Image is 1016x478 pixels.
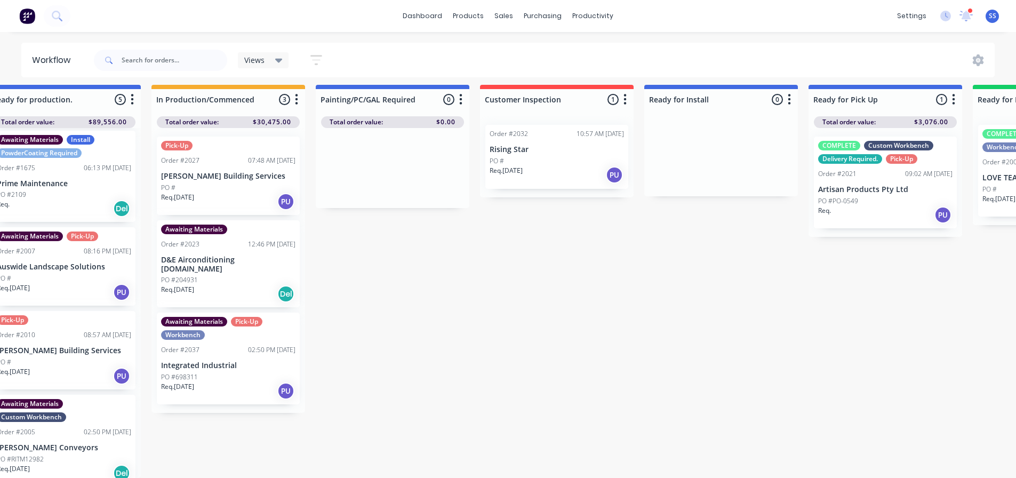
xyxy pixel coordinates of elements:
div: Delivery Required. [818,154,882,164]
span: $3,076.00 [914,117,948,127]
div: 02:50 PM [DATE] [248,345,295,355]
div: settings [892,8,932,24]
div: Del [113,200,130,217]
p: [PERSON_NAME] Building Services [161,172,295,181]
span: $89,556.00 [89,117,127,127]
div: Awaiting MaterialsPick-UpWorkbenchOrder #203702:50 PM [DATE]Integrated IndustrialPO #698311Req.[D... [157,313,300,404]
p: Req. [DATE] [982,194,1015,204]
p: D&E Airconditioning [DOMAIN_NAME] [161,256,295,274]
div: Awaiting Materials [161,225,227,234]
div: Custom Workbench [864,141,933,150]
span: Total order value: [165,117,219,127]
p: PO # [490,156,504,166]
div: PU [113,284,130,301]
div: 07:48 AM [DATE] [248,156,295,165]
div: COMPLETE [818,141,860,150]
div: purchasing [518,8,567,24]
div: 08:57 AM [DATE] [84,330,131,340]
span: Views [244,54,265,66]
div: Order #2027 [161,156,199,165]
p: PO #698311 [161,372,198,382]
div: Pick-Up [161,141,193,150]
div: Pick-Up [67,232,98,241]
span: SS [989,11,996,21]
div: Order #2021 [818,169,857,179]
span: Total order value: [1,117,54,127]
img: Factory [19,8,35,24]
div: 10:57 AM [DATE] [577,129,624,139]
div: Pick-Up [231,317,262,326]
div: 06:13 PM [DATE] [84,163,131,173]
div: COMPLETECustom WorkbenchDelivery Required.Pick-UpOrder #202109:02 AM [DATE]Artisan Products Pty L... [814,137,957,228]
div: Awaiting Materials [161,317,227,326]
div: PU [606,166,623,184]
div: productivity [567,8,619,24]
div: Pick-UpOrder #202707:48 AM [DATE][PERSON_NAME] Building ServicesPO #Req.[DATE]PU [157,137,300,215]
p: PO #204931 [161,275,198,285]
div: 02:50 PM [DATE] [84,427,131,437]
div: Order #203210:57 AM [DATE]Rising StarPO #Req.[DATE]PU [485,125,628,189]
div: Install [67,135,94,145]
div: PU [113,368,130,385]
p: PO # [161,183,175,193]
div: Order #2032 [490,129,528,139]
div: Workflow [32,54,76,67]
div: Del [277,285,294,302]
input: Search for orders... [122,50,227,71]
p: Rising Star [490,145,624,154]
div: PU [277,383,294,400]
div: products [447,8,489,24]
div: sales [489,8,518,24]
p: Req. [DATE] [490,166,523,176]
p: Req. [DATE] [161,285,194,294]
span: Total order value: [330,117,383,127]
p: PO #PO-0549 [818,196,858,206]
p: Req. [DATE] [161,193,194,202]
div: Order #2037 [161,345,199,355]
p: Artisan Products Pty Ltd [818,185,953,194]
a: dashboard [397,8,447,24]
p: Integrated Industrial [161,361,295,370]
div: 12:46 PM [DATE] [248,240,295,249]
div: PU [934,206,951,224]
div: 09:02 AM [DATE] [905,169,953,179]
div: PU [277,193,294,210]
span: $30,475.00 [253,117,291,127]
span: $0.00 [436,117,455,127]
span: Total order value: [822,117,876,127]
div: Pick-Up [886,154,917,164]
p: PO # [982,185,997,194]
div: Workbench [161,330,205,340]
div: Awaiting MaterialsOrder #202312:46 PM [DATE]D&E Airconditioning [DOMAIN_NAME]PO #204931Req.[DATE]Del [157,220,300,308]
div: Order #2023 [161,240,199,249]
p: Req. [DATE] [161,382,194,392]
div: 08:16 PM [DATE] [84,246,131,256]
p: Req. [818,206,831,216]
